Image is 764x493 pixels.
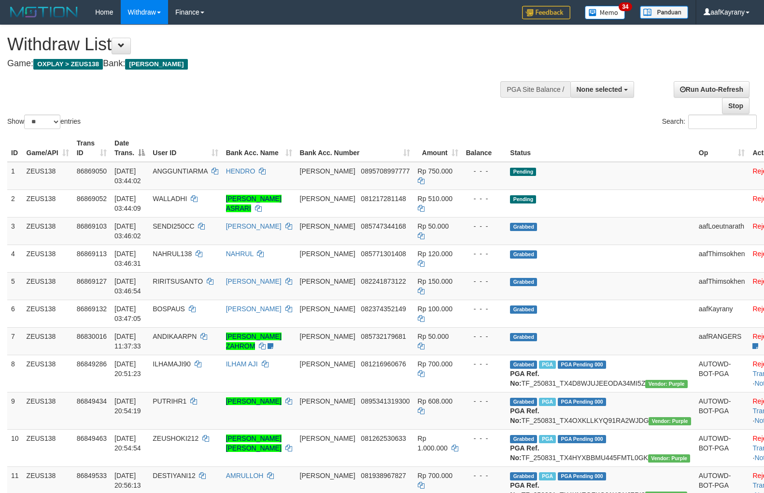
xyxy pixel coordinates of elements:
span: Rp 1.000.000 [418,435,448,452]
a: [PERSON_NAME] [226,397,282,405]
span: Rp 150.000 [418,277,453,285]
span: Copy 082374352149 to clipboard [361,305,406,313]
span: 86869127 [77,277,107,285]
a: [PERSON_NAME] ASRARI [226,195,282,212]
span: 86849434 [77,397,107,405]
span: 86869052 [77,195,107,203]
td: ZEUS138 [23,300,73,327]
span: Rp 50.000 [418,333,449,340]
span: [PERSON_NAME] [300,305,355,313]
span: PGA Pending [558,361,606,369]
span: [PERSON_NAME] [300,195,355,203]
td: AUTOWD-BOT-PGA [695,392,749,429]
span: [PERSON_NAME] [300,333,355,340]
div: - - - [466,471,503,480]
td: ZEUS138 [23,355,73,392]
span: Pending [510,195,536,203]
a: [PERSON_NAME] [226,277,282,285]
span: [DATE] 20:51:23 [114,360,141,377]
div: - - - [466,194,503,203]
td: 7 [7,327,23,355]
a: Stop [722,98,750,114]
td: ZEUS138 [23,429,73,466]
span: Marked by aafRornrotha [539,361,556,369]
td: ZEUS138 [23,392,73,429]
input: Search: [688,115,757,129]
td: ZEUS138 [23,327,73,355]
label: Search: [662,115,757,129]
span: Grabbed [510,223,537,231]
span: Copy 082241873122 to clipboard [361,277,406,285]
span: Vendor URL: https://trx4.1velocity.biz [645,380,687,388]
span: Copy 081216960676 to clipboard [361,360,406,368]
span: Marked by aafRornrotha [539,398,556,406]
td: ZEUS138 [23,272,73,300]
td: 5 [7,272,23,300]
span: 86849463 [77,435,107,442]
span: Copy 081217281148 to clipboard [361,195,406,203]
span: Copy 0895341319300 to clipboard [361,397,410,405]
td: 6 [7,300,23,327]
span: 86849533 [77,472,107,479]
th: Trans ID: activate to sort column ascending [73,134,111,162]
div: - - - [466,304,503,314]
th: Date Trans.: activate to sort column descending [111,134,149,162]
span: 86869132 [77,305,107,313]
div: - - - [466,249,503,259]
span: Rp 750.000 [418,167,453,175]
span: [PERSON_NAME] [300,397,355,405]
a: NAHRUL [226,250,254,258]
span: [DATE] 03:46:02 [114,222,141,240]
span: PGA Pending [558,435,606,443]
th: User ID: activate to sort column ascending [149,134,222,162]
img: Button%20Memo.svg [585,6,625,19]
td: 3 [7,217,23,245]
span: [DATE] 03:46:31 [114,250,141,267]
th: Bank Acc. Name: activate to sort column ascending [222,134,296,162]
span: [DATE] 11:37:33 [114,333,141,350]
span: Grabbed [510,333,537,341]
button: None selected [570,81,635,98]
a: [PERSON_NAME] [226,222,282,230]
span: Grabbed [510,305,537,314]
img: Feedback.jpg [522,6,570,19]
td: ZEUS138 [23,217,73,245]
span: Grabbed [510,472,537,480]
span: Rp 100.000 [418,305,453,313]
span: DESTIYANI12 [153,472,195,479]
select: Showentries [24,115,60,129]
span: Copy 085747344168 to clipboard [361,222,406,230]
td: 10 [7,429,23,466]
span: [DATE] 03:44:09 [114,195,141,212]
td: ZEUS138 [23,245,73,272]
span: Grabbed [510,250,537,259]
span: Vendor URL: https://trx4.1velocity.biz [648,454,690,463]
td: TF_250831_TX4OXKLLKYQ91RA2WJDG [506,392,694,429]
td: 8 [7,355,23,392]
th: Game/API: activate to sort column ascending [23,134,73,162]
span: BOSPAUS [153,305,185,313]
span: Grabbed [510,398,537,406]
span: SENDI250CC [153,222,194,230]
span: [PERSON_NAME] [300,277,355,285]
div: - - - [466,221,503,231]
span: [DATE] 03:44:02 [114,167,141,185]
span: [DATE] 20:54:19 [114,397,141,415]
span: RIRITSUSANTO [153,277,203,285]
span: Rp 50.000 [418,222,449,230]
a: HENDRO [226,167,255,175]
td: 2 [7,189,23,217]
span: ILHAMAJI90 [153,360,191,368]
a: [PERSON_NAME] [PERSON_NAME] [226,435,282,452]
span: Pending [510,168,536,176]
span: Rp 608.000 [418,397,453,405]
td: AUTOWD-BOT-PGA [695,355,749,392]
div: - - - [466,166,503,176]
span: Grabbed [510,278,537,286]
h4: Game: Bank: [7,59,500,69]
td: AUTOWD-BOT-PGA [695,429,749,466]
td: TF_250831_TX4HYXBBMU445FMTL0GK [506,429,694,466]
td: ZEUS138 [23,162,73,190]
span: ZEUSHOKI212 [153,435,198,442]
span: None selected [577,86,623,93]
